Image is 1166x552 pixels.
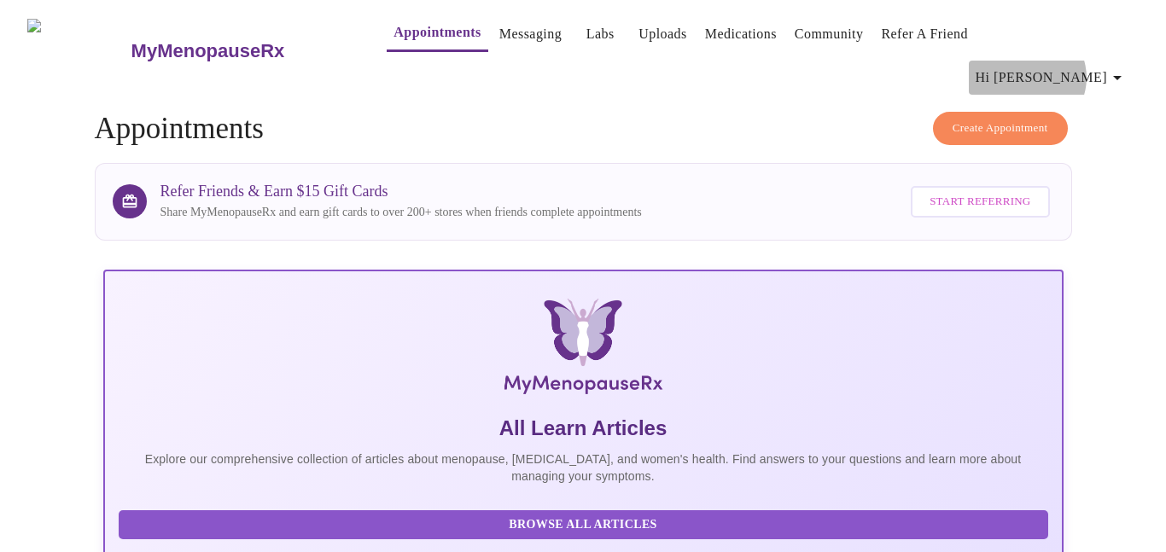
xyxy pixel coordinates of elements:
button: Hi [PERSON_NAME] [969,61,1134,95]
a: Appointments [394,20,481,44]
button: Start Referring [911,186,1049,218]
button: Browse All Articles [119,510,1048,540]
img: MyMenopauseRx Logo [262,299,903,401]
a: Medications [705,22,777,46]
p: Share MyMenopauseRx and earn gift cards to over 200+ stores when friends complete appointments [160,204,642,221]
img: MyMenopauseRx Logo [27,19,129,83]
a: MyMenopauseRx [129,21,353,81]
a: Uploads [638,22,687,46]
h4: Appointments [95,112,1072,146]
button: Uploads [632,17,694,51]
p: Explore our comprehensive collection of articles about menopause, [MEDICAL_DATA], and women's hea... [119,450,1048,485]
a: Messaging [499,22,562,46]
span: Hi [PERSON_NAME] [976,66,1128,90]
span: Create Appointment [953,119,1048,138]
h3: Refer Friends & Earn $15 Gift Cards [160,183,642,200]
button: Create Appointment [933,112,1068,145]
a: Browse All Articles [119,516,1052,531]
a: Refer a Friend [881,22,968,46]
button: Medications [698,17,784,51]
a: Community [795,22,864,46]
button: Refer a Friend [874,17,975,51]
button: Community [788,17,871,51]
button: Appointments [387,15,487,52]
span: Browse All Articles [136,514,1031,536]
a: Start Referring [907,177,1053,226]
span: Start Referring [930,192,1030,212]
h5: All Learn Articles [119,415,1048,442]
h3: MyMenopauseRx [131,40,285,62]
a: Labs [586,22,615,46]
button: Labs [573,17,627,51]
button: Messaging [493,17,568,51]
